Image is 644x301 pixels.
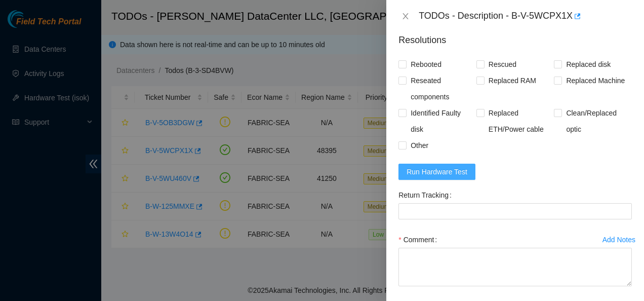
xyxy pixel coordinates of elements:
span: close [401,12,410,20]
span: Rebooted [407,56,446,72]
button: Close [398,12,413,21]
span: Other [407,137,432,154]
label: Comment [398,232,441,248]
span: Identified Faulty disk [407,105,476,137]
span: Clean/Replaced optic [562,105,632,137]
div: Add Notes [602,236,635,243]
span: Rescued [485,56,520,72]
label: Return Tracking [398,187,456,203]
span: Reseated components [407,72,476,105]
p: Resolutions [398,25,632,47]
span: Replaced ETH/Power cable [485,105,554,137]
button: Run Hardware Test [398,164,475,180]
span: Replaced Machine [562,72,629,89]
div: TODOs - Description - B-V-5WCPX1X [419,8,632,24]
input: Return Tracking [398,203,632,219]
span: Replaced disk [562,56,615,72]
textarea: Comment [398,248,632,286]
span: Run Hardware Test [407,166,467,177]
button: Add Notes [602,232,636,248]
span: Replaced RAM [485,72,540,89]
